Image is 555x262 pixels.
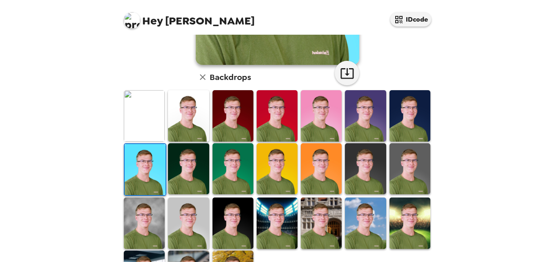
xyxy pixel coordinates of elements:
[390,12,431,27] button: IDcode
[210,71,251,84] h6: Backdrops
[142,13,163,28] span: Hey
[124,90,165,141] img: Original
[124,8,255,27] span: [PERSON_NAME]
[124,12,140,29] img: profile pic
